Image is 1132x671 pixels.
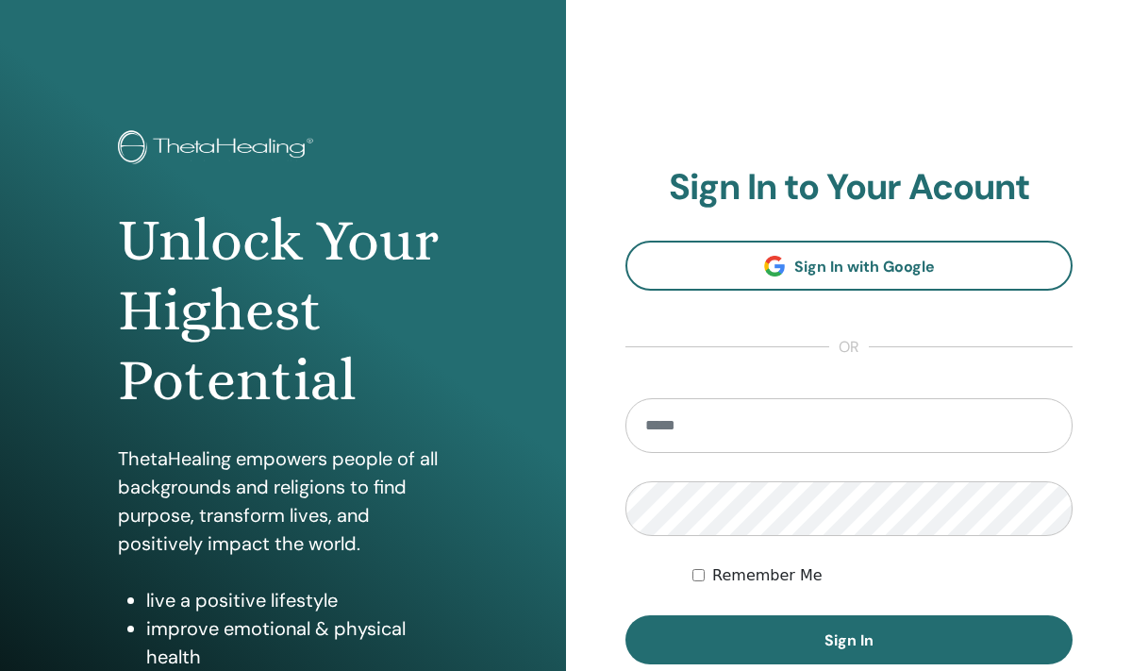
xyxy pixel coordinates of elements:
[625,615,1073,664] button: Sign In
[625,241,1073,291] a: Sign In with Google
[625,166,1073,210] h2: Sign In to Your Acount
[118,445,448,558] p: ThetaHealing empowers people of all backgrounds and religions to find purpose, transform lives, a...
[824,630,874,650] span: Sign In
[692,564,1073,587] div: Keep me authenticated indefinitely or until I manually logout
[118,206,448,416] h1: Unlock Your Highest Potential
[829,336,869,359] span: or
[146,586,448,614] li: live a positive lifestyle
[712,564,823,587] label: Remember Me
[794,257,935,277] span: Sign In with Google
[146,614,448,671] li: improve emotional & physical health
